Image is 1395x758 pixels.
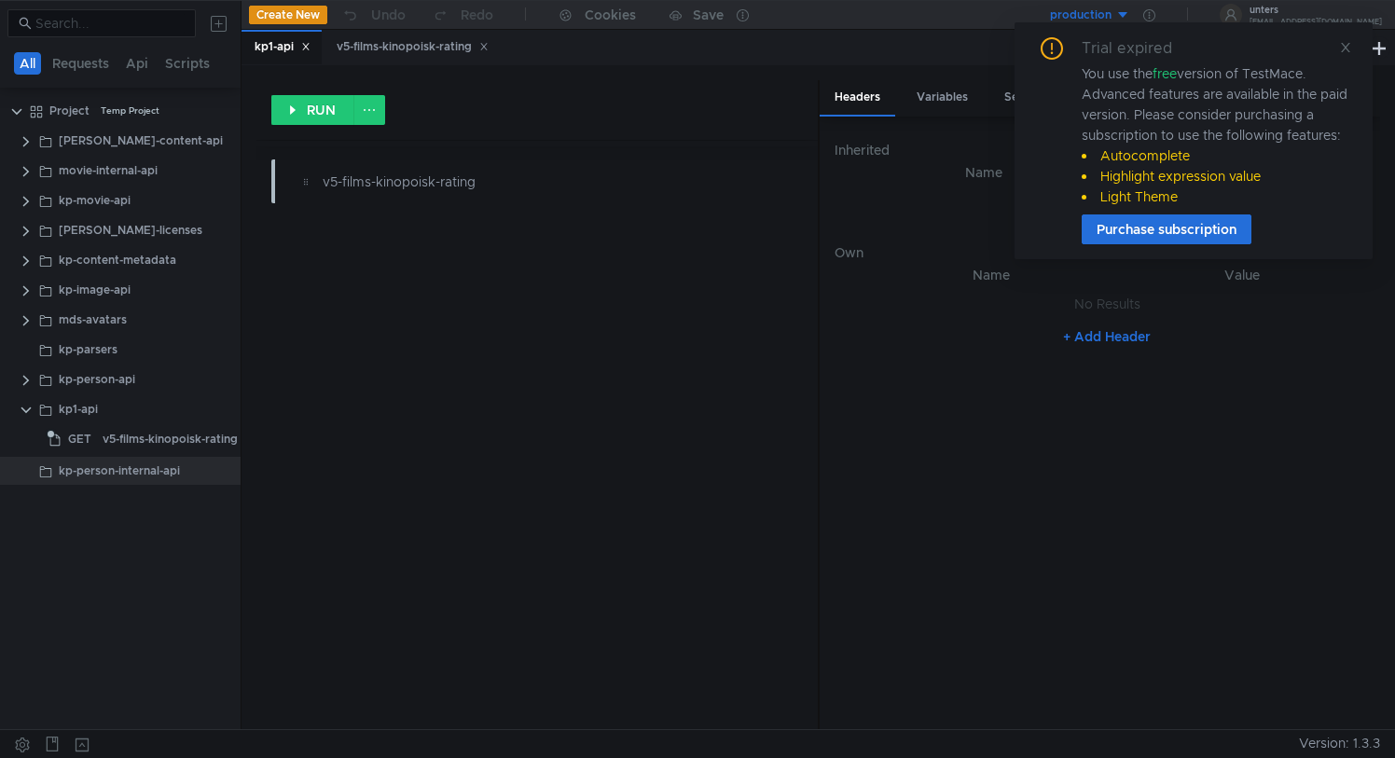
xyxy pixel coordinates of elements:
div: Redo [461,4,493,26]
h6: Own [835,241,1308,264]
nz-embed-empty: No Results [1074,296,1140,312]
input: Search... [35,13,185,34]
div: kp-image-api [59,276,131,304]
button: Scripts [159,52,215,75]
li: Autocomplete [1082,145,1350,166]
button: Purchase subscription [1082,214,1251,244]
button: All [14,52,41,75]
button: Requests [47,52,115,75]
div: kp-person-api [59,365,135,393]
div: kp-movie-api [59,186,131,214]
div: Settings [989,80,1065,115]
div: mds-avatars [59,306,127,334]
div: v5-films-kinopoisk-rating [337,37,489,57]
button: Redo [419,1,506,29]
button: Create New [249,6,327,24]
button: RUN [271,95,354,125]
span: free [1153,65,1177,82]
div: You use the version of TestMace. Advanced features are available in the paid version. Please cons... [1082,63,1350,207]
div: kp1-api [59,395,98,423]
th: Name [849,161,1120,184]
div: [EMAIL_ADDRESS][DOMAIN_NAME] [1250,19,1382,25]
div: Trial expired [1082,37,1195,60]
div: Temp Project [101,97,159,125]
th: Name [864,264,1120,286]
div: [PERSON_NAME]-licenses [59,216,202,244]
button: Api [120,52,154,75]
li: Highlight expression value [1082,166,1350,186]
div: Project [49,97,90,125]
div: kp1-api [255,37,311,57]
span: Version: 1.3.3 [1299,730,1380,757]
div: Save [693,8,724,21]
button: Undo [327,1,419,29]
div: kp-parsers [59,336,117,364]
div: kp-person-internal-api [59,457,180,485]
div: production [1050,7,1112,24]
div: kp-content-metadata [59,246,176,274]
div: Headers [820,80,895,117]
div: Variables [902,80,983,115]
li: Light Theme [1082,186,1350,207]
div: movie-internal-api [59,157,158,185]
div: Undo [371,4,406,26]
button: + Add Header [1056,325,1158,348]
div: Cookies [585,4,636,26]
div: v5-films-kinopoisk-rating [103,425,238,453]
div: [PERSON_NAME]-content-api [59,127,223,155]
div: unters [1250,6,1382,15]
div: v5-films-kinopoisk-rating [323,172,658,192]
span: GET [68,425,91,453]
th: Value [1119,264,1365,286]
h6: Inherited [835,139,1380,161]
